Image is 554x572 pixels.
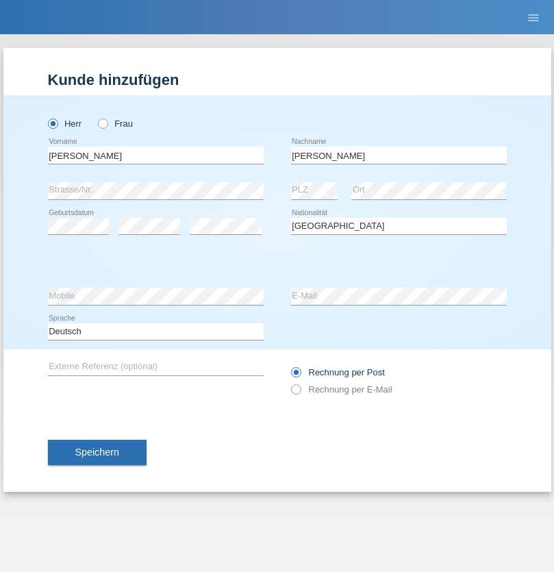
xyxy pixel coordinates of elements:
label: Rechnung per Post [291,367,385,377]
input: Herr [48,119,57,127]
button: Speichern [48,440,147,466]
label: Herr [48,119,82,129]
label: Rechnung per E-Mail [291,384,392,395]
input: Rechnung per E-Mail [291,384,300,401]
label: Frau [98,119,133,129]
input: Rechnung per Post [291,367,300,384]
input: Frau [98,119,107,127]
span: Speichern [75,447,119,458]
a: menu [520,13,547,21]
i: menu [527,11,540,25]
h1: Kunde hinzufügen [48,71,507,88]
